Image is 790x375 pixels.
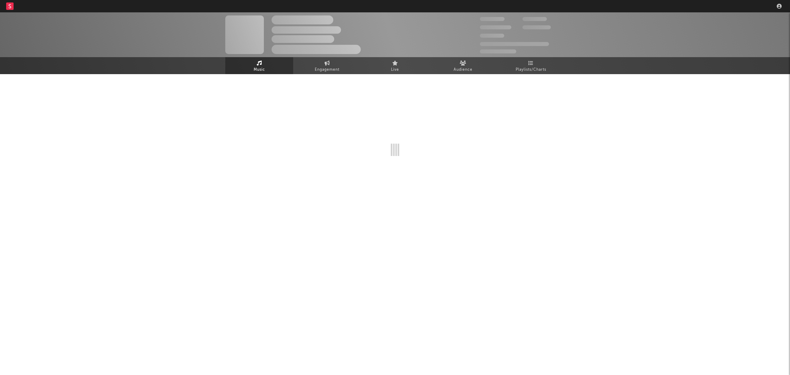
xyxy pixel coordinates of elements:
[516,66,546,74] span: Playlists/Charts
[480,17,505,21] span: 300,000
[391,66,399,74] span: Live
[480,25,511,29] span: 50,000,000
[225,57,293,74] a: Music
[497,57,565,74] a: Playlists/Charts
[315,66,339,74] span: Engagement
[454,66,472,74] span: Audience
[522,25,551,29] span: 1,000,000
[480,49,516,53] span: Jump Score: 85.0
[480,42,549,46] span: 50,000,000 Monthly Listeners
[254,66,265,74] span: Music
[293,57,361,74] a: Engagement
[429,57,497,74] a: Audience
[480,34,504,38] span: 100,000
[522,17,547,21] span: 100,000
[361,57,429,74] a: Live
